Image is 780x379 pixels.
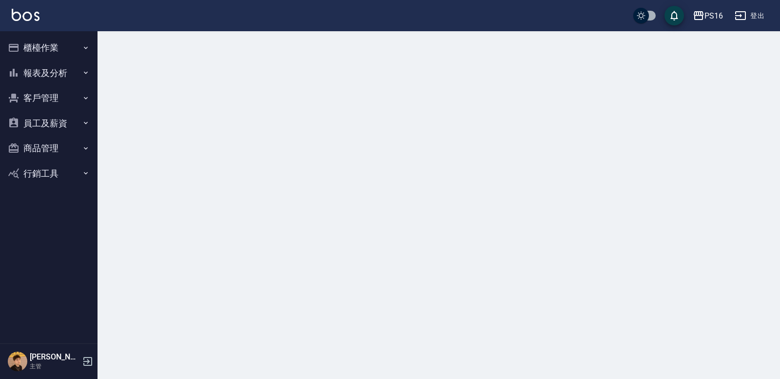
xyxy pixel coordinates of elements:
div: PS16 [704,10,723,22]
button: save [664,6,684,25]
button: 櫃檯作業 [4,35,94,60]
button: PS16 [689,6,727,26]
img: Logo [12,9,39,21]
button: 商品管理 [4,136,94,161]
button: 報表及分析 [4,60,94,86]
button: 客戶管理 [4,85,94,111]
button: 登出 [731,7,768,25]
img: Person [8,352,27,371]
button: 行銷工具 [4,161,94,186]
h5: [PERSON_NAME] [30,352,79,362]
button: 員工及薪資 [4,111,94,136]
p: 主管 [30,362,79,371]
